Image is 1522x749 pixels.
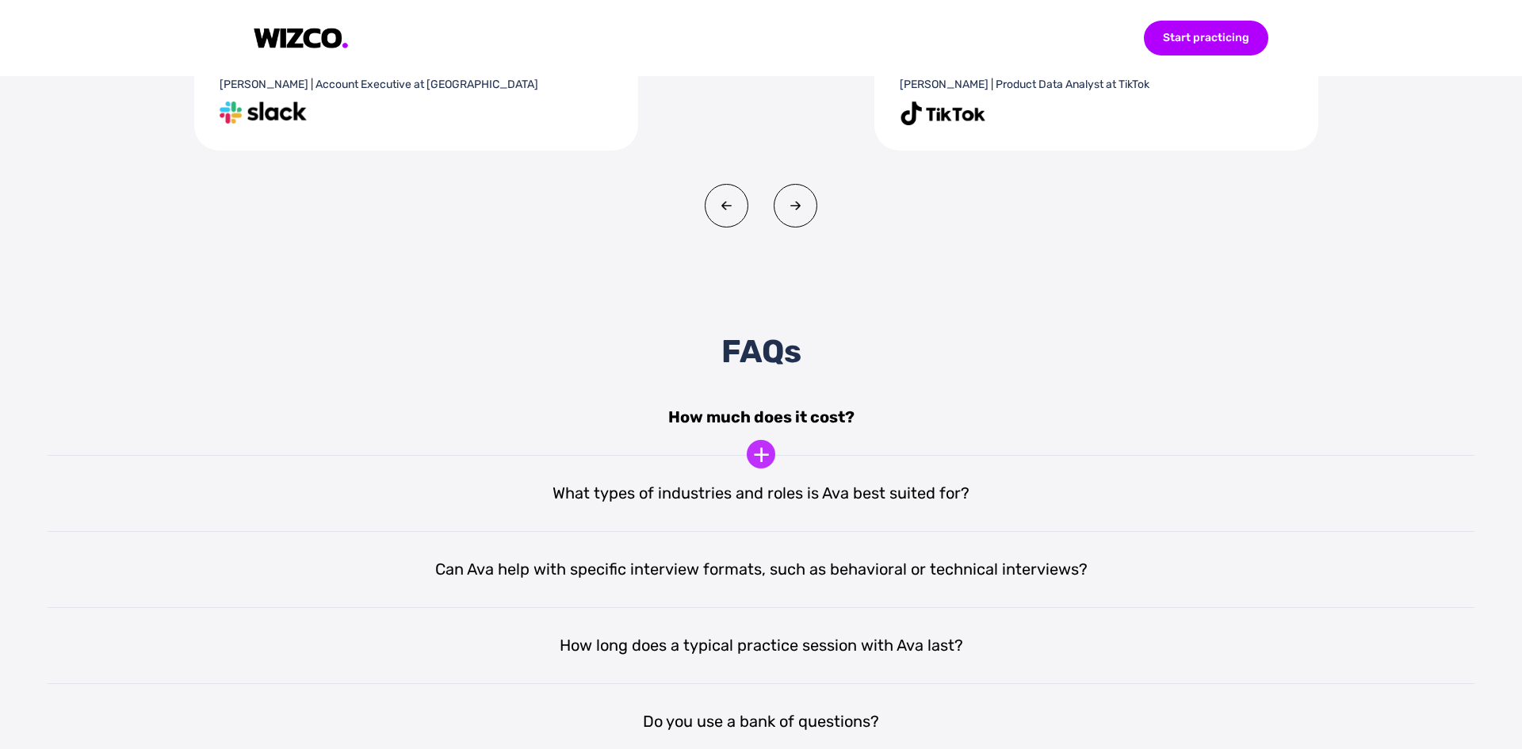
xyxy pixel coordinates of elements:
img: d8yzgL2TCIm5ijhH37C9GAeiwKMAAAAAElFTkSuQmCC [220,101,307,125]
div: What types of industries and roles is Ava best suited for? [48,456,1474,532]
div: How long does a typical practice session with Ava last? [48,608,1474,684]
div: [PERSON_NAME] | Account Executive at [GEOGRAPHIC_DATA] [220,76,613,93]
div: + [747,440,775,468]
div: How much does it cost? [48,380,1474,456]
img: twa0v+wMBzw8O7hXOoXfZwY4Rs7V4QQI7OXhSEnh6TzU1B8CMcie5QIvElVkpoMP8DJr7EI0p8Ns6ryRf5n4wFbqwEIwXmb+H... [705,184,748,227]
div: Can Ava help with specific interview formats, such as behavioral or technical interviews? [48,532,1474,608]
div: Start practicing [1144,21,1268,55]
div: [PERSON_NAME] | Product Data Analyst at TikTok [900,76,1293,93]
img: twa0v+wMBzw8O7hXOoXfZwY4Rs7V4QQI7OXhSEnh6TzU1B8CMcie5QIvElVkpoMP8DJr7EI0p8Ns6ryRf5n4wFbqwEIwXmb+H... [774,184,817,227]
div: FAQs [721,332,801,372]
img: logo [254,28,349,49]
img: MAAAAASUVORK5CYII= [900,101,987,125]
